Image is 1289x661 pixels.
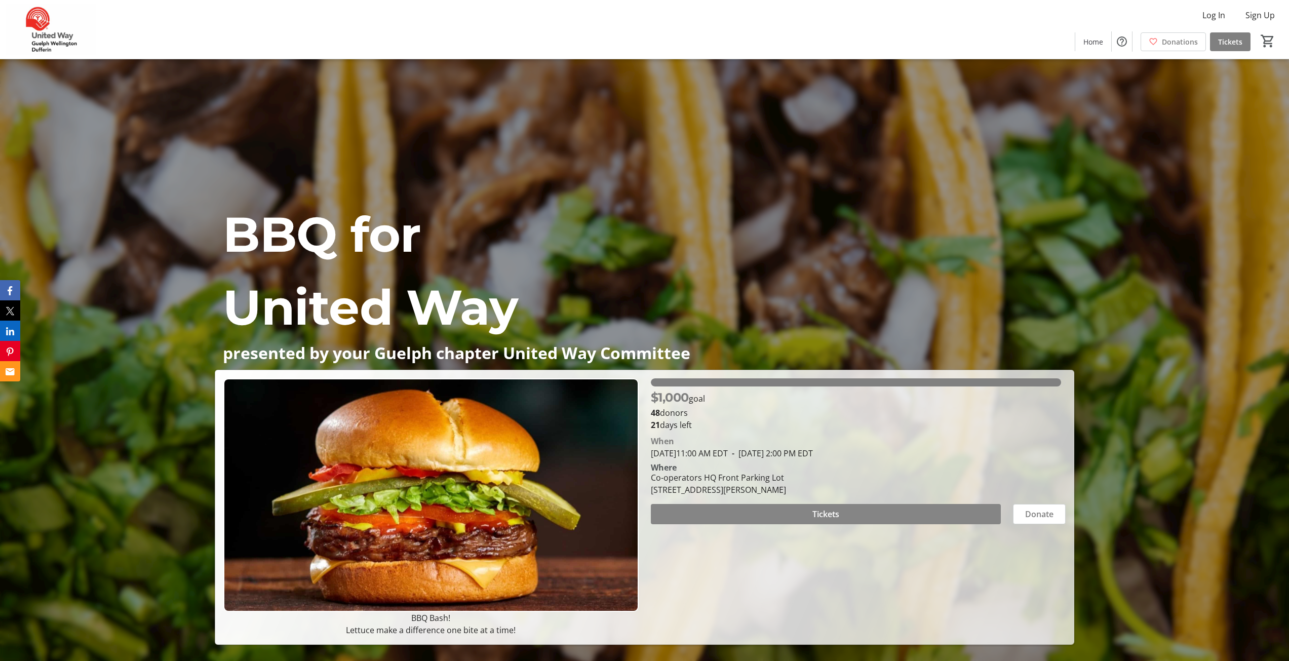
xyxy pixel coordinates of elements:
div: Co-operators HQ Front Parking Lot [651,472,786,484]
button: Cart [1259,32,1277,50]
span: 21 [651,419,660,431]
span: BBQ for [223,205,421,264]
p: goal [651,388,705,407]
div: Where [651,463,677,472]
p: Lettuce make a difference one bite at a time! [223,624,638,636]
img: United Way Guelph Wellington Dufferin's Logo [6,4,96,55]
button: Log In [1194,7,1233,23]
span: Tickets [1218,36,1242,47]
span: Sign Up [1245,9,1275,21]
span: Donate [1025,508,1053,520]
div: When [651,435,674,447]
span: Home [1083,36,1103,47]
span: - [728,448,738,459]
div: [STREET_ADDRESS][PERSON_NAME] [651,484,786,496]
span: $1,000 [651,390,689,405]
div: 98.868% of fundraising goal reached [651,378,1066,386]
p: donors [651,407,1066,419]
span: [DATE] 2:00 PM EDT [728,448,813,459]
span: Tickets [812,508,839,520]
span: United Way [223,278,518,337]
a: Tickets [1210,32,1251,51]
span: Donations [1162,36,1198,47]
a: Home [1075,32,1111,51]
button: Sign Up [1237,7,1283,23]
button: Help [1112,31,1132,52]
p: BBQ Bash! [223,612,638,624]
b: 48 [651,407,660,418]
span: [DATE] 11:00 AM EDT [651,448,728,459]
span: Log In [1202,9,1225,21]
img: Campaign CTA Media Photo [223,378,638,612]
button: Donate [1013,504,1066,524]
a: Donations [1141,32,1206,51]
button: Tickets [651,504,1001,524]
p: days left [651,419,1066,431]
p: presented by your Guelph chapter United Way Committee [223,344,1066,362]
